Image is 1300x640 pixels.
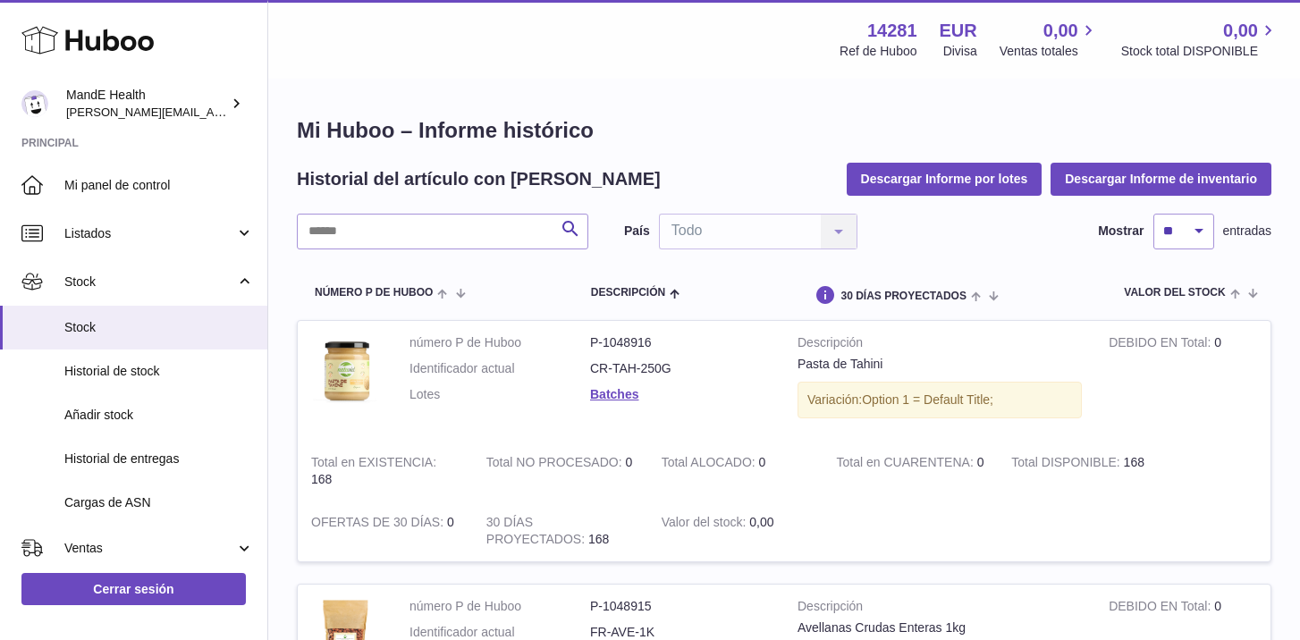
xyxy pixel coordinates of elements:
[64,319,254,336] span: Stock
[486,515,588,551] strong: 30 DÍAS PROYECTADOS
[64,274,235,291] span: Stock
[311,334,383,406] img: product image
[64,407,254,424] span: Añadir stock
[862,392,993,407] span: Option 1 = Default Title;
[64,494,254,511] span: Cargas de ASN
[409,598,590,615] dt: número P de Huboo
[21,573,246,605] a: Cerrar sesión
[298,501,473,561] td: 0
[1109,335,1214,354] strong: DEBIDO EN Total
[1121,43,1279,60] span: Stock total DISPONIBLE
[21,90,48,117] img: luis.mendieta@mandehealth.com
[1109,599,1214,618] strong: DEBIDO EN Total
[297,116,1271,145] h1: Mi Huboo – Informe histórico
[66,87,227,121] div: MandE Health
[590,360,771,377] dd: CR-TAH-250G
[1223,223,1271,240] span: entradas
[409,334,590,351] dt: número P de Huboo
[1051,163,1271,195] button: Descargar Informe de inventario
[591,287,665,299] span: Descripción
[1095,321,1270,441] td: 0
[473,441,648,501] td: 0
[315,287,433,299] span: número P de Huboo
[1124,287,1225,299] span: Valor del stock
[64,540,235,557] span: Ventas
[590,334,771,351] dd: P-1048916
[1121,19,1279,60] a: 0,00 Stock total DISPONIBLE
[297,167,661,191] h2: Historial del artículo con [PERSON_NAME]
[836,455,976,474] strong: Total en CUARENTENA
[409,360,590,377] dt: Identificador actual
[624,223,650,240] label: País
[847,163,1043,195] button: Descargar Informe por lotes
[64,225,235,242] span: Listados
[798,334,1082,356] strong: Descripción
[798,356,1082,373] div: Pasta de Tahini
[64,363,254,380] span: Historial de stock
[1223,19,1258,43] span: 0,00
[66,105,454,119] span: [PERSON_NAME][EMAIL_ADDRESS][PERSON_NAME][DOMAIN_NAME]
[486,455,626,474] strong: Total NO PROCESADO
[867,19,917,43] strong: 14281
[662,455,759,474] strong: Total ALOCADO
[311,515,447,534] strong: OFERTAS DE 30 DÍAS
[1000,19,1099,60] a: 0,00 Ventas totales
[798,598,1082,619] strong: Descripción
[64,451,254,467] span: Historial de entregas
[473,501,648,561] td: 168
[590,598,771,615] dd: P-1048915
[1011,455,1123,474] strong: Total DISPONIBLE
[798,619,1082,636] div: Avellanas Crudas Enteras 1kg
[998,441,1173,501] td: 168
[940,19,977,43] strong: EUR
[840,43,916,60] div: Ref de Huboo
[798,382,1082,418] div: Variación:
[977,455,984,469] span: 0
[1000,43,1099,60] span: Ventas totales
[943,43,977,60] div: Divisa
[311,455,436,474] strong: Total en EXISTENCIA
[409,386,590,403] dt: Lotes
[648,441,823,501] td: 0
[1098,223,1144,240] label: Mostrar
[590,387,638,401] a: Batches
[1043,19,1078,43] span: 0,00
[298,441,473,501] td: 168
[749,515,773,529] span: 0,00
[840,291,966,302] span: 30 DÍAS PROYECTADOS
[64,177,254,194] span: Mi panel de control
[662,515,750,534] strong: Valor del stock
